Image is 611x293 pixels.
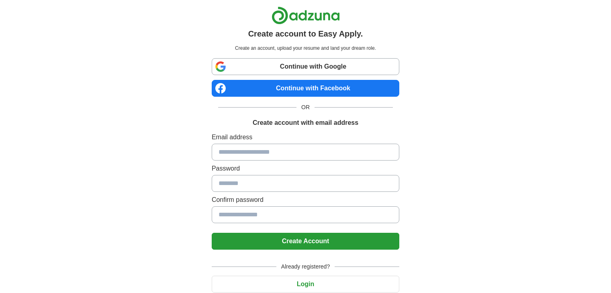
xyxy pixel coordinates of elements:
h1: Create account to Easy Apply. [248,28,363,40]
a: Login [212,281,399,287]
p: Create an account, upload your resume and land your dream role. [213,45,398,52]
a: Continue with Google [212,58,399,75]
span: OR [296,103,315,112]
label: Email address [212,132,399,142]
button: Create Account [212,233,399,250]
button: Login [212,276,399,293]
h1: Create account with email address [253,118,358,128]
label: Password [212,164,399,173]
label: Confirm password [212,195,399,205]
img: Adzuna logo [272,6,340,24]
a: Continue with Facebook [212,80,399,97]
span: Already registered? [276,262,335,271]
